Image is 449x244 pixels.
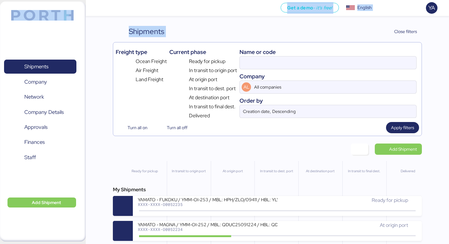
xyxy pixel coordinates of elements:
[116,48,167,56] div: Freight type
[239,96,417,105] div: Order by
[116,122,152,133] button: Turn all on
[7,198,76,207] button: Add Shipment
[189,58,225,65] span: Ready for pickup
[257,168,296,174] div: In transit to dest. port
[394,28,417,35] span: Close filters
[125,168,164,174] div: Ready for pickup
[4,105,76,119] a: Company Details
[113,186,422,193] div: My Shipments
[170,168,208,174] div: In transit to origin port
[24,92,44,101] span: Network
[428,4,435,12] span: YA
[4,90,76,104] a: Network
[32,199,61,206] span: Add Shipment
[189,112,210,120] span: Delivered
[372,197,408,203] span: Ready for pickup
[253,81,398,93] input: AL
[345,168,384,174] div: In transit to final dest.
[239,48,417,56] div: Name or code
[189,85,236,92] span: In transit to dest. port
[389,145,417,153] span: Add Shipment
[189,94,229,101] span: At destination port
[386,122,419,133] button: Apply filters
[4,135,76,149] a: Finances
[389,168,427,174] div: Delivered
[138,197,277,202] div: YAMATO - FUKOKU / YMM-OI-253 / MBL: HPH/ZLO/09411 / HBL: YLVHS5082825 / LCL
[189,67,237,74] span: In transit to origin port
[380,222,408,228] span: At origin port
[138,222,277,227] div: YAMATO - MAGNA / YMM-OI-252 / MBL: QDUC25091224 / HBL: QDUC25091224 / LCL
[381,26,422,37] button: Close filters
[357,4,372,11] div: English
[138,227,277,232] div: XXXX-XXXX-O0052234
[189,103,235,110] span: In transit to final dest.
[138,202,277,207] div: XXXX-XXXX-O0052235
[136,67,158,74] span: Air Freight
[4,150,76,165] a: Staff
[169,48,237,56] div: Current phase
[167,124,187,131] span: Turn all off
[24,108,64,117] span: Company Details
[214,168,252,174] div: At origin port
[155,122,192,133] button: Turn all off
[24,62,48,71] span: Shipments
[128,124,147,131] span: Turn all on
[189,76,217,83] span: At origin port
[244,84,249,90] span: AL
[89,3,100,13] button: Menu
[24,153,36,162] span: Staff
[4,120,76,134] a: Approvals
[136,58,167,65] span: Ocean Freight
[391,124,414,131] span: Apply filters
[301,168,340,174] div: At destination port
[24,123,47,132] span: Approvals
[24,138,45,147] span: Finances
[136,76,163,83] span: Land Freight
[129,26,164,37] div: Shipments
[4,60,76,74] a: Shipments
[4,75,76,89] a: Company
[24,77,47,86] span: Company
[375,144,422,155] a: Add Shipment
[239,72,417,81] div: Company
